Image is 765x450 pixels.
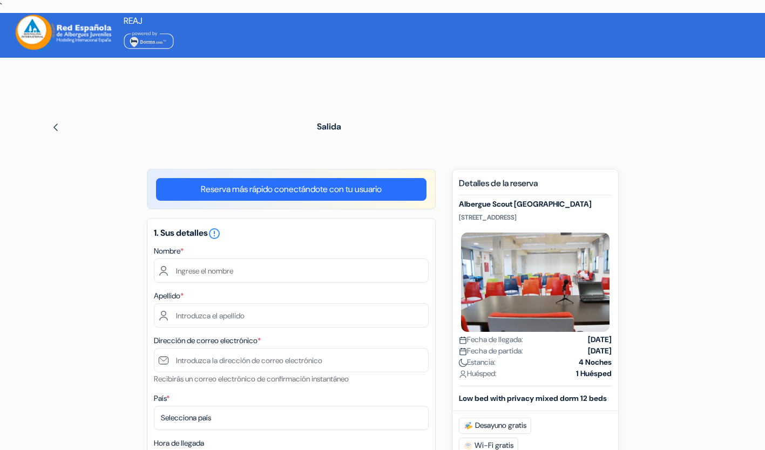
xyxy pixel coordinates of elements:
label: País [154,393,170,404]
label: Hora de llegada [154,438,204,449]
span: Estancia: [459,357,496,368]
strong: [DATE] [588,345,612,357]
input: Introduzca la dirección de correo electrónico [154,348,429,372]
label: Nombre [154,246,184,257]
span: REAJ [124,15,143,26]
input: Ingrese el nombre [154,258,429,283]
b: Low bed with privacy mixed dorm 12 beds [459,393,607,403]
h5: 1. Sus detalles [154,227,429,240]
span: Huésped: [459,368,497,379]
h5: Detalles de la reserva [459,178,612,195]
img: user_icon.svg [459,370,467,378]
img: free_wifi.svg [464,441,472,450]
span: Desayuno gratis [459,418,531,434]
img: calendar.svg [459,347,467,356]
input: Introduzca el apellido [154,303,429,328]
a: error_outline [208,227,221,238]
i: error_outline [208,227,221,240]
p: [STREET_ADDRESS] [459,213,612,222]
h5: Albergue Scout [GEOGRAPHIC_DATA] [459,200,612,209]
label: Apellido [154,290,184,302]
img: left_arrow.svg [51,123,60,132]
img: free_breakfast.svg [464,421,473,430]
span: Fecha de partida: [459,345,523,357]
strong: [DATE] [588,334,612,345]
span: Salida [317,121,341,132]
strong: 4 Noches [579,357,612,368]
span: Fecha de llegada: [459,334,523,345]
small: Recibirás un correo electrónico de confirmación instantáneo [154,374,349,384]
strong: 1 Huésped [576,368,612,379]
a: Reserva más rápido conectándote con tu usuario [156,178,426,201]
img: calendar.svg [459,336,467,344]
img: moon.svg [459,359,467,367]
label: Dirección de correo electrónico [154,335,261,346]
